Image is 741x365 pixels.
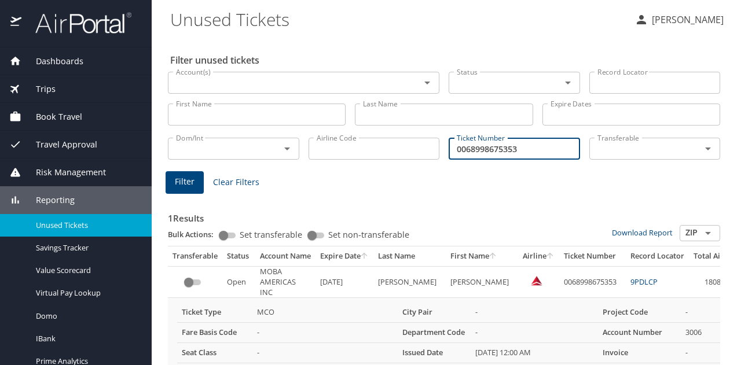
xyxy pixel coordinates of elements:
[518,246,559,266] th: Airline
[598,323,680,343] th: Account Number
[222,246,255,266] th: Status
[559,266,626,298] td: 0068998675353
[255,246,316,266] th: Account Name
[21,138,97,151] span: Travel Approval
[328,231,409,239] span: Set non-transferable
[170,51,722,69] h2: Filter unused tickets
[612,227,673,238] a: Download Report
[316,266,373,298] td: [DATE]
[23,12,131,34] img: airportal-logo.png
[361,253,369,260] button: sort
[252,343,397,363] td: -
[177,323,252,343] th: Fare Basis Code
[36,242,138,253] span: Savings Tracker
[168,229,223,239] p: Bulk Actions:
[252,323,397,343] td: -
[700,141,716,157] button: Open
[252,303,397,322] td: MCO
[471,323,598,343] td: -
[177,303,252,322] th: Ticket Type
[255,266,316,298] td: MOBA AMERICAS INC
[546,253,555,260] button: sort
[419,75,435,91] button: Open
[373,246,446,266] th: Last Name
[21,55,83,68] span: Dashboards
[36,265,138,276] span: Value Scorecard
[21,110,82,123] span: Book Travel
[630,276,658,287] a: 9PDLCP
[531,275,542,286] img: VxQ0i4AAAAASUVORK5CYII=
[373,266,446,298] td: [PERSON_NAME]
[398,323,471,343] th: Department Code
[700,225,716,241] button: Open
[648,13,724,27] p: [PERSON_NAME]
[489,253,497,260] button: sort
[36,287,138,298] span: Virtual Pay Lookup
[626,246,689,266] th: Record Locator
[21,194,75,207] span: Reporting
[446,246,518,266] th: First Name
[279,141,295,157] button: Open
[36,311,138,322] span: Domo
[166,171,204,194] button: Filter
[36,333,138,344] span: IBank
[222,266,255,298] td: Open
[446,266,518,298] td: [PERSON_NAME]
[240,231,302,239] span: Set transferable
[598,303,680,322] th: Project Code
[10,12,23,34] img: icon-airportal.png
[21,83,56,95] span: Trips
[398,343,471,363] th: Issued Date
[560,75,576,91] button: Open
[173,251,218,261] div: Transferable
[471,343,598,363] td: [DATE] 12:00 AM
[213,175,259,190] span: Clear Filters
[471,303,598,322] td: -
[316,246,373,266] th: Expire Date
[598,343,680,363] th: Invoice
[177,343,252,363] th: Seat Class
[398,303,471,322] th: City Pair
[175,175,195,189] span: Filter
[36,220,138,231] span: Unused Tickets
[630,9,728,30] button: [PERSON_NAME]
[21,166,106,179] span: Risk Management
[170,1,625,37] h1: Unused Tickets
[559,246,626,266] th: Ticket Number
[208,172,264,193] button: Clear Filters
[168,205,720,225] h3: 1 Results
